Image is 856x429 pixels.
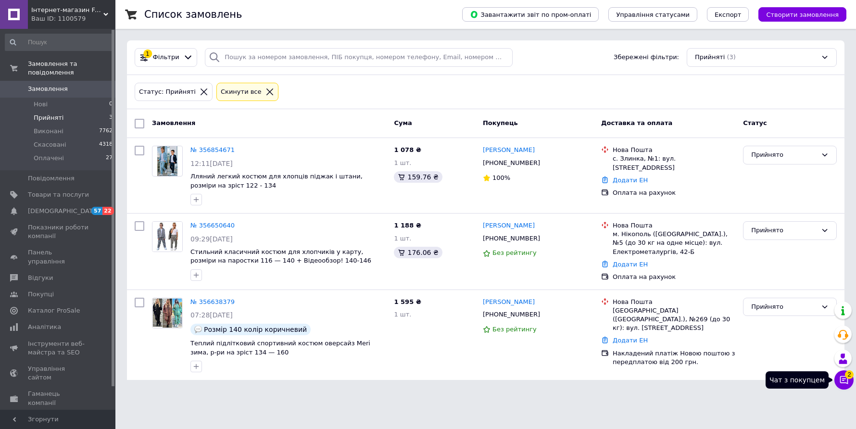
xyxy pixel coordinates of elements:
[190,146,235,153] a: № 356854671
[28,248,89,265] span: Панель управління
[394,146,421,153] span: 1 078 ₴
[109,100,113,109] span: 0
[394,159,411,166] span: 1 шт.
[727,53,735,61] span: (3)
[394,311,411,318] span: 1 шт.
[601,119,672,126] span: Доставка та оплата
[190,160,233,167] span: 12:11[DATE]
[766,371,829,389] div: Чат з покупцем
[751,226,817,236] div: Прийнято
[608,7,697,22] button: Управління статусами
[462,7,599,22] button: Завантажити звіт по пром-оплаті
[28,174,75,183] span: Повідомлення
[28,306,80,315] span: Каталог ProSale
[695,53,725,62] span: Прийняті
[394,298,421,305] span: 1 595 ₴
[614,53,679,62] span: Збережені фільтри:
[613,230,735,256] div: м. Нікополь ([GEOGRAPHIC_DATA].), №5 (до 30 кг на одне місце): вул. Електрометалургів, 42-Б
[153,53,179,62] span: Фільтри
[613,298,735,306] div: Нова Пошта
[28,365,89,382] span: Управління сайтом
[613,261,648,268] a: Додати ЕН
[28,323,61,331] span: Аналітика
[5,34,113,51] input: Пошук
[766,11,839,18] span: Створити замовлення
[394,171,442,183] div: 159.76 ₴
[470,10,591,19] span: Завантажити звіт по пром-оплаті
[483,119,518,126] span: Покупець
[751,302,817,312] div: Прийнято
[707,7,749,22] button: Експорт
[28,274,53,282] span: Відгуки
[613,154,735,172] div: с. Злинка, №1: вул. [STREET_ADDRESS]
[394,247,442,258] div: 176.06 ₴
[34,154,64,163] span: Оплачені
[143,50,152,58] div: 1
[102,207,113,215] span: 22
[205,48,513,67] input: Пошук за номером замовлення, ПІБ покупця, номером телефону, Email, номером накладної
[394,235,411,242] span: 1 шт.
[613,221,735,230] div: Нова Пошта
[28,390,89,407] span: Гаманець компанії
[483,235,540,242] span: [PHONE_NUMBER]
[34,100,48,109] span: Нові
[190,311,233,319] span: 07:28[DATE]
[483,159,540,166] span: [PHONE_NUMBER]
[613,306,735,333] div: [GEOGRAPHIC_DATA] ([GEOGRAPHIC_DATA].), №269 (до 30 кг): вул. [STREET_ADDRESS]
[613,189,735,197] div: Оплата на рахунок
[483,311,540,318] span: [PHONE_NUMBER]
[492,326,537,333] span: Без рейтингу
[99,140,113,149] span: 4318
[31,6,103,14] span: Інтернет-магазин Family-tex
[109,114,113,122] span: 3
[152,221,183,252] a: Фото товару
[31,14,115,23] div: Ваш ID: 1100579
[34,127,63,136] span: Виконані
[34,114,63,122] span: Прийняті
[91,207,102,215] span: 57
[28,190,89,199] span: Товари та послуги
[613,349,735,366] div: Накладений платіж Новою поштою з передплатою від 200 грн.
[483,221,535,230] a: [PERSON_NAME]
[152,119,195,126] span: Замовлення
[28,340,89,357] span: Інструменти веб-майстра та SEO
[204,326,307,333] span: Розмір 140 колір коричневий
[190,222,235,229] a: № 356650640
[613,177,648,184] a: Додати ЕН
[99,127,113,136] span: 7762
[157,146,177,176] img: Фото товару
[190,235,233,243] span: 09:29[DATE]
[137,87,198,97] div: Статус: Прийняті
[751,150,817,160] div: Прийнято
[492,249,537,256] span: Без рейтингу
[34,140,66,149] span: Скасовані
[106,154,113,163] span: 27
[190,248,371,265] a: Стильний класичний костюм для хлопчиків у карту, розміри на паростки 116 — 140 + Відеообзор! 140-146
[28,290,54,299] span: Покупці
[28,60,115,77] span: Замовлення та повідомлення
[219,87,264,97] div: Cкинути все
[845,370,854,379] span: 2
[483,146,535,155] a: [PERSON_NAME]
[28,223,89,240] span: Показники роботи компанії
[394,119,412,126] span: Cума
[758,7,846,22] button: Створити замовлення
[834,370,854,390] button: Чат з покупцем2
[152,222,182,252] img: Фото товару
[190,298,235,305] a: № 356638379
[190,340,370,356] a: Теплий підлітковий спортивний костюм оверсайз Meri зима, р-ри на зріст 134 — 160
[190,173,363,189] a: Лляний легкий костюм для хлопців піджак і штани, розміри на зріст 122 - 134
[152,146,183,177] a: Фото товару
[194,326,202,333] img: :speech_balloon:
[28,207,99,215] span: [DEMOGRAPHIC_DATA]
[152,298,182,328] img: Фото товару
[483,298,535,307] a: [PERSON_NAME]
[394,222,421,229] span: 1 188 ₴
[144,9,242,20] h1: Список замовлень
[152,298,183,328] a: Фото товару
[28,85,68,93] span: Замовлення
[492,174,510,181] span: 100%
